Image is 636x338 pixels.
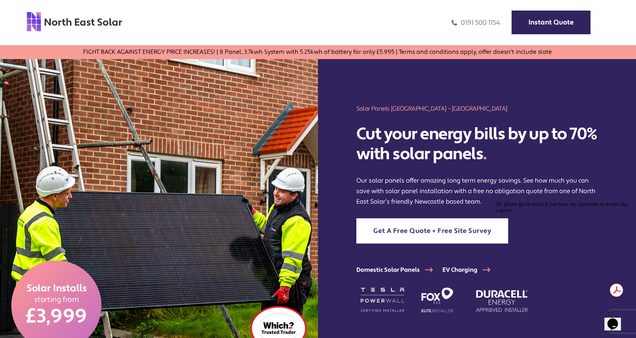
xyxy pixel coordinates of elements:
[356,175,598,207] p: Our solar panels offer amazing long term energy savings. See how much you can save with solar pan...
[356,266,442,274] a: Domestic Solar Panels
[442,266,500,274] a: EV Charging
[451,18,457,27] img: phone icon
[26,282,86,295] span: Solar Installs
[493,198,628,304] iframe: chat widget
[3,3,135,15] span: Hi, please get in touch if you have any questions or would like a quote.
[356,124,598,164] h2: Cut your energy bills by up to 70% with solar panels
[34,295,79,304] span: starting from
[26,11,123,32] img: north east solar logo
[483,143,487,164] span: .
[356,104,598,113] h1: Solar Panels [GEOGRAPHIC_DATA] – [GEOGRAPHIC_DATA]
[451,18,500,27] a: 0191 500 1154
[512,11,591,34] a: Instant Quote
[356,218,509,244] a: Get A Free Quote + Free Site Survey
[604,308,628,330] iframe: chat widget
[26,304,87,329] span: £3,999
[3,3,138,15] div: Hi, please get in touch if you have any questions or would like a quote.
